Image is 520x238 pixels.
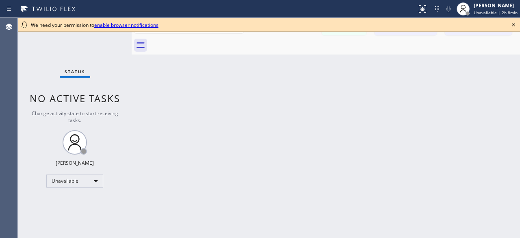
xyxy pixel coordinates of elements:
[30,92,120,105] span: No active tasks
[56,159,94,166] div: [PERSON_NAME]
[94,22,158,28] a: enable browser notifications
[65,69,85,74] span: Status
[32,110,118,124] span: Change activity state to start receiving tasks.
[474,10,518,15] span: Unavailable | 2h 8min
[443,3,454,15] button: Mute
[474,2,518,9] div: [PERSON_NAME]
[46,175,103,188] div: Unavailable
[31,22,158,28] span: We need your permission to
